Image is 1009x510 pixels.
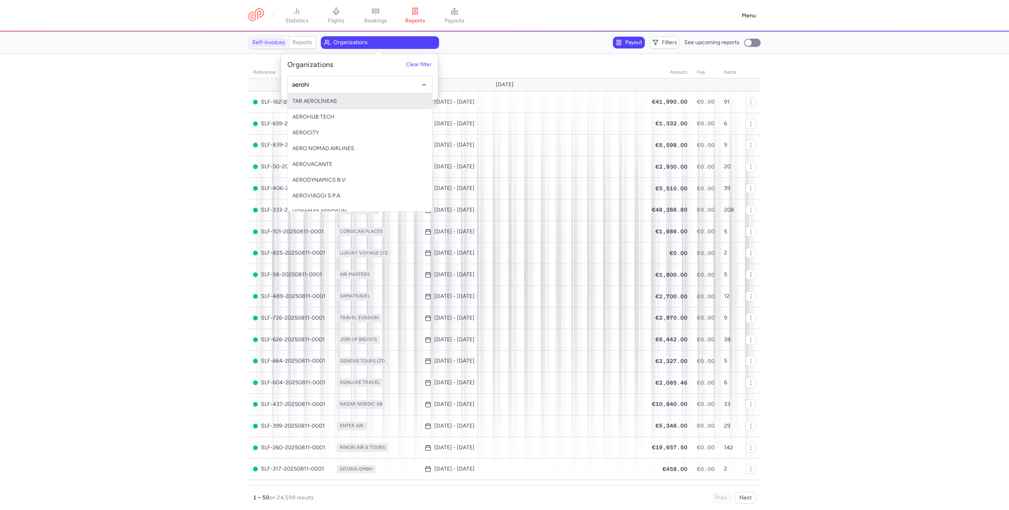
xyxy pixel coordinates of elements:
[337,443,388,452] span: RINORI AIR & TOURS
[434,401,475,408] time: [DATE] - [DATE]
[662,39,677,46] span: Filters
[395,7,435,24] a: reports
[253,337,327,343] span: SLF-626-20250811-0001
[321,36,439,49] button: Organizations
[434,121,475,127] time: [DATE] - [DATE]
[613,37,645,48] button: Payout
[655,142,687,148] span: €5,598.00
[697,207,715,213] span: €0.00
[719,372,741,394] td: 6
[697,120,715,127] span: €0.00
[697,466,715,472] span: €0.00
[697,423,715,429] span: €0.00
[719,199,741,221] td: 208
[650,37,679,48] button: Filters
[356,7,395,24] a: bookings
[337,422,367,430] span: ENTER AIR
[285,17,309,24] span: statistics
[719,307,741,329] td: 9
[434,164,475,170] time: [DATE] - [DATE]
[697,315,715,321] span: €0.00
[253,185,327,192] span: SLF-406-20250811-0001
[292,80,428,89] input: -searchbox
[253,121,327,127] span: SLF-659-20250811-0001
[697,228,715,235] span: €0.00
[434,293,475,300] time: [DATE] - [DATE]
[337,314,382,322] span: TRAVEL EVASION
[719,67,741,78] th: items
[434,142,475,148] time: [DATE] - [DATE]
[655,164,687,170] span: €2,930.00
[253,423,327,429] span: SLF-399-20250811-0001
[405,17,425,24] span: reports
[434,99,475,105] time: [DATE] - [DATE]
[719,394,741,415] td: 33
[697,250,715,256] span: €0.00
[292,98,337,104] span: TAR AEROLÍNEAS
[337,400,385,409] span: NAZAR NORDIC AB
[337,270,373,279] span: AIR MASTERS
[655,272,687,278] span: €1,800.00
[337,465,376,474] span: DITURIA GMBH
[692,67,719,78] th: fee
[697,99,715,105] span: €0.00
[406,62,432,68] button: Clear filter
[697,358,715,364] span: €0.00
[655,120,687,127] span: €1,332.00
[292,129,319,136] span: AEROCITY
[316,7,356,24] a: flights
[697,272,715,278] span: €0.00
[719,113,741,134] td: 6
[652,99,687,105] span: €41,990.00
[697,444,715,450] span: €0.00
[711,492,732,504] button: Prev.
[253,142,327,148] span: SLF-839-20250811-0001
[697,293,715,300] span: €0.00
[253,229,327,235] span: SLF-101-20250811-0001
[292,114,335,120] span: AEROHUB TECH
[337,249,391,258] span: LUXURY VOYAGE LTD
[337,335,380,344] span: JOIN UP BALTICS
[655,185,687,192] span: €5,510.00
[292,192,340,199] span: AEROVIAGGI S.P.A
[655,423,687,429] span: €5,346.00
[434,337,475,343] time: [DATE] - [DATE]
[697,401,715,407] span: €0.00
[364,17,387,24] span: bookings
[434,358,475,364] time: [DATE] - [DATE]
[292,177,347,183] span: AERODYNAMICS B.V.
[253,358,327,364] span: SLF-664-20250811-0001
[337,378,383,387] span: ASIALUXE TRAVEL
[652,444,687,450] span: €19,657.50
[655,336,687,342] span: €6,442.00
[328,17,344,24] span: flights
[337,227,386,236] span: CORSICAN PLACES
[719,415,741,437] td: 29
[670,250,687,256] span: €0.00
[652,207,687,213] span: €48,266.80
[735,492,756,504] button: Next
[434,466,475,472] time: [DATE] - [DATE]
[434,445,475,451] time: [DATE] - [DATE]
[269,494,314,501] span: on 24,598 results
[434,250,475,256] time: [DATE] - [DATE]
[435,7,474,24] a: payouts
[287,60,333,69] h5: Organizations
[719,156,741,178] td: 20
[337,292,373,301] span: SAMATRAVEL
[333,39,436,46] span: Organizations
[253,207,327,213] span: SLF-333-20250811-0001
[292,208,347,215] span: VOYAMAR AEROSUN
[719,350,741,372] td: 5
[434,229,475,235] time: [DATE] - [DATE]
[655,228,687,235] span: €1,686.00
[719,437,741,458] td: 142
[652,401,687,407] span: €10,840.00
[684,39,739,46] span: See upcoming reports
[655,293,687,300] span: €2,700.00
[434,423,475,429] time: [DATE] - [DATE]
[719,221,741,242] td: 5
[655,380,687,386] span: €2,085.46
[719,264,741,286] td: 5
[496,82,514,88] span: [DATE]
